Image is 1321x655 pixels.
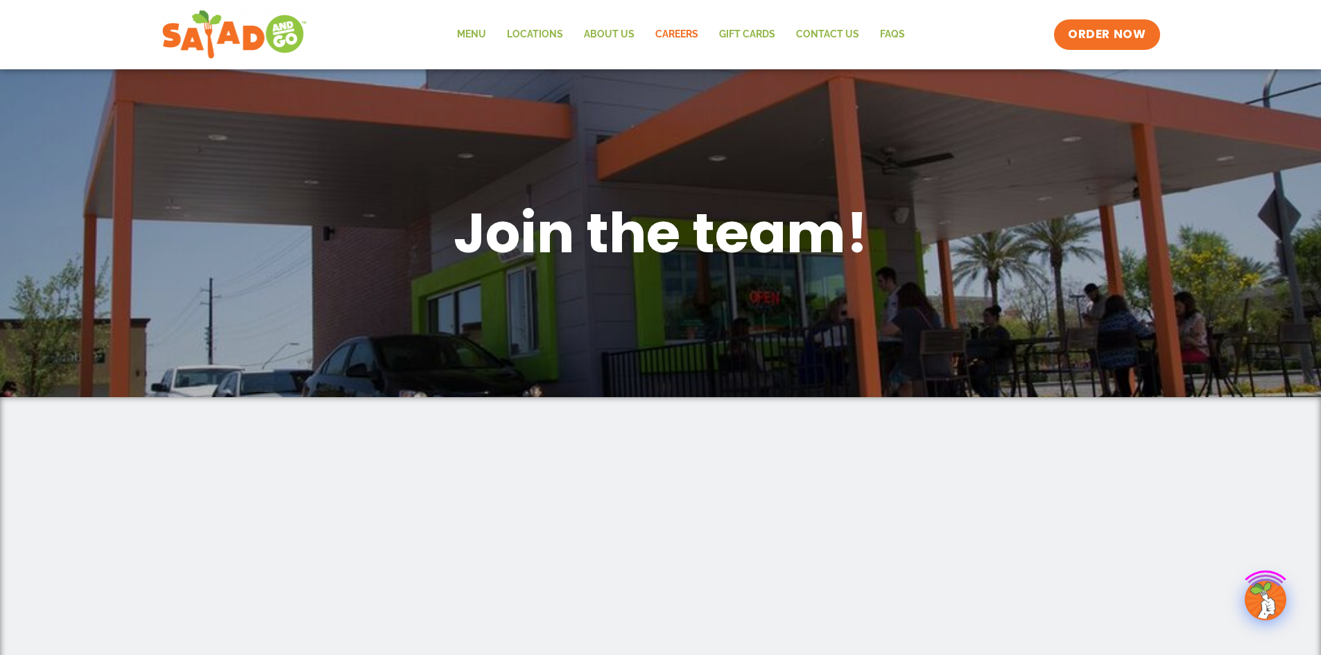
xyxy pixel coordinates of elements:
[162,7,308,62] img: new-SAG-logo-768×292
[447,19,497,51] a: Menu
[709,19,786,51] a: GIFT CARDS
[870,19,915,51] a: FAQs
[786,19,870,51] a: Contact Us
[447,19,915,51] nav: Menu
[1054,19,1159,50] a: ORDER NOW
[573,19,645,51] a: About Us
[645,19,709,51] a: Careers
[300,197,1021,269] h1: Join the team!
[1068,26,1146,43] span: ORDER NOW
[497,19,573,51] a: Locations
